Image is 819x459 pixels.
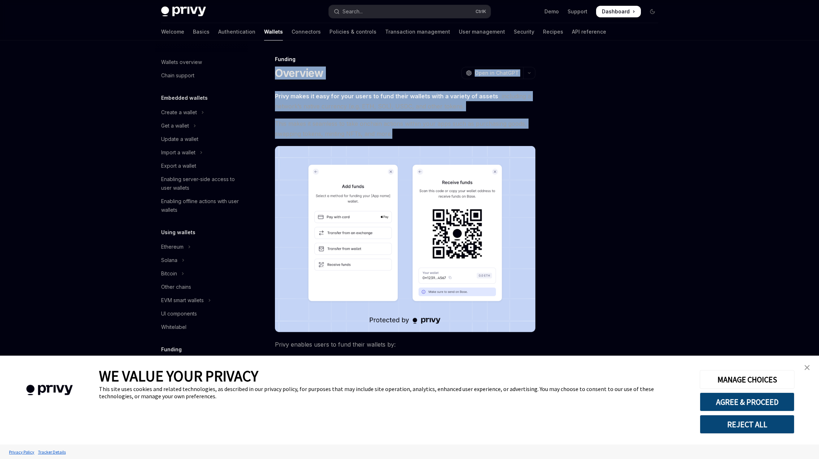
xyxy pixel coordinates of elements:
a: Connectors [292,23,321,40]
img: close banner [805,365,810,370]
h1: Overview [275,67,324,80]
a: Authentication [218,23,255,40]
a: Export a wallet [155,159,248,172]
a: Dashboard [596,6,641,17]
div: Import a wallet [161,148,195,157]
div: Whitelabel [161,323,186,331]
div: Enabling offline actions with user wallets [161,197,243,214]
button: Toggle Create a wallet section [155,106,248,119]
button: MANAGE CHOICES [700,370,794,389]
a: Basics [193,23,210,40]
a: Enabling offline actions with user wallets [155,195,248,216]
a: Wallets [264,23,283,40]
a: Chain support [155,69,248,82]
span: Dashboard [602,8,630,15]
button: REJECT ALL [700,415,794,434]
button: Toggle EVM smart wallets section [155,294,248,307]
span: Privy enables users to fund their wallets by: [275,339,535,349]
button: Open search [329,5,491,18]
span: Open in ChatGPT [475,69,519,77]
a: Welcome [161,23,184,40]
div: This site uses cookies and related technologies, as described in our privacy policy, for purposes... [99,385,689,400]
img: dark logo [161,7,206,17]
div: Wallets overview [161,58,202,67]
a: Tracker Details [36,446,68,458]
a: Support [568,8,587,15]
a: Wallets overview [155,56,248,69]
a: Other chains [155,280,248,293]
div: Funding [275,56,535,63]
button: Toggle Get a wallet section [155,119,248,132]
button: Toggle Solana section [155,254,248,267]
a: User management [459,23,505,40]
h5: Using wallets [161,228,195,237]
a: close banner [800,360,814,375]
span: This makes it seamless to take onchain actions within your apps such as purchasing goods, swappin... [275,119,535,139]
div: Enabling server-side access to user wallets [161,175,243,192]
div: Other chains [161,283,191,291]
button: Open in ChatGPT [461,67,523,79]
button: Toggle Ethereum section [155,240,248,253]
button: AGREE & PROCEED [700,392,794,411]
img: company logo [11,374,88,406]
div: Search... [342,7,363,16]
div: Get a wallet [161,121,189,130]
a: Demo [544,8,559,15]
span: , including a network’s native currency (e.g. ETH, SOL), USDC, and other tokens. [275,91,535,111]
a: Recipes [543,23,563,40]
a: Privacy Policy [7,446,36,458]
a: Transaction management [385,23,450,40]
div: EVM smart wallets [161,296,204,305]
div: Update a wallet [161,135,198,143]
a: Policies & controls [329,23,376,40]
h5: Embedded wallets [161,94,208,102]
div: Solana [161,256,177,265]
a: Security [514,23,534,40]
a: API reference [572,23,606,40]
a: Enabling server-side access to user wallets [155,173,248,194]
img: images/Funding.png [275,146,535,332]
div: Chain support [161,71,194,80]
div: Export a wallet [161,162,196,170]
a: Update a wallet [155,133,248,146]
button: Toggle Import a wallet section [155,146,248,159]
a: Whitelabel [155,321,248,334]
strong: Privy makes it easy for your users to fund their wallets with a variety of assets [275,93,498,100]
div: Ethereum [161,243,184,251]
h5: Funding [161,345,182,354]
div: Bitcoin [161,269,177,278]
div: UI components [161,309,197,318]
div: Create a wallet [161,108,197,117]
span: Ctrl K [475,9,486,14]
a: UI components [155,307,248,320]
button: Toggle dark mode [647,6,658,17]
span: WE VALUE YOUR PRIVACY [99,366,258,385]
button: Toggle Bitcoin section [155,267,248,280]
